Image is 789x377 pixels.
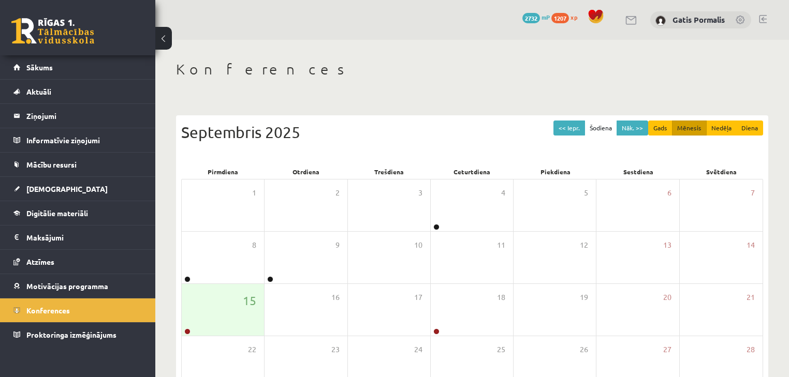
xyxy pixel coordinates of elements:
a: Mācību resursi [13,153,142,176]
legend: Maksājumi [26,225,142,249]
a: Sākums [13,55,142,79]
span: 2 [335,187,340,199]
a: 2732 mP [522,13,550,21]
span: 1207 [551,13,569,23]
span: 15 [243,292,256,309]
a: [DEMOGRAPHIC_DATA] [13,177,142,201]
span: 19 [580,292,588,303]
span: 11 [497,239,505,251]
h1: Konferences [176,61,768,78]
div: Svētdiena [680,164,763,179]
span: 22 [248,344,256,355]
a: Motivācijas programma [13,274,142,298]
a: Aktuāli [13,80,142,103]
button: Gads [648,120,673,135]
a: Maksājumi [13,225,142,249]
a: Gatis Pormalis [673,14,725,25]
img: Gatis Pormalis [655,16,666,26]
span: 10 [414,239,422,251]
div: Piekdiena [514,164,597,179]
span: 18 [497,292,505,303]
button: Diena [736,120,763,135]
legend: Ziņojumi [26,104,142,128]
span: 20 [663,292,671,303]
span: 16 [331,292,340,303]
span: Proktoringa izmēģinājums [26,330,116,339]
span: Sākums [26,63,53,72]
button: << Iepr. [553,120,585,135]
span: 27 [663,344,671,355]
div: Pirmdiena [181,164,265,179]
span: Mācību resursi [26,160,77,169]
span: 14 [747,239,755,251]
a: Proktoringa izmēģinājums [13,323,142,346]
span: [DEMOGRAPHIC_DATA] [26,184,108,193]
span: Digitālie materiāli [26,208,88,218]
span: 6 [667,187,671,199]
span: 3 [418,187,422,199]
span: Konferences [26,306,70,315]
span: 8 [252,239,256,251]
button: Šodiena [585,120,617,135]
a: Informatīvie ziņojumi [13,128,142,152]
span: Atzīmes [26,257,54,266]
span: 17 [414,292,422,303]
span: 9 [335,239,340,251]
span: mP [542,13,550,21]
a: 1207 xp [551,13,582,21]
span: Motivācijas programma [26,281,108,291]
span: 4 [501,187,505,199]
span: Aktuāli [26,87,51,96]
span: 13 [663,239,671,251]
span: 1 [252,187,256,199]
span: 25 [497,344,505,355]
a: Konferences [13,298,142,322]
span: 23 [331,344,340,355]
button: Mēnesis [672,120,707,135]
div: Ceturtdiena [431,164,514,179]
div: Septembris 2025 [181,120,763,144]
span: 24 [414,344,422,355]
div: Sestdiena [597,164,680,179]
span: 26 [580,344,588,355]
button: Nāk. >> [617,120,648,135]
span: 2732 [522,13,540,23]
div: Otrdiena [265,164,348,179]
span: 28 [747,344,755,355]
a: Ziņojumi [13,104,142,128]
a: Rīgas 1. Tālmācības vidusskola [11,18,94,44]
legend: Informatīvie ziņojumi [26,128,142,152]
a: Atzīmes [13,250,142,274]
span: 7 [751,187,755,199]
span: 5 [584,187,588,199]
a: Digitālie materiāli [13,201,142,225]
span: xp [571,13,577,21]
div: Trešdiena [347,164,431,179]
button: Nedēļa [706,120,737,135]
span: 12 [580,239,588,251]
span: 21 [747,292,755,303]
